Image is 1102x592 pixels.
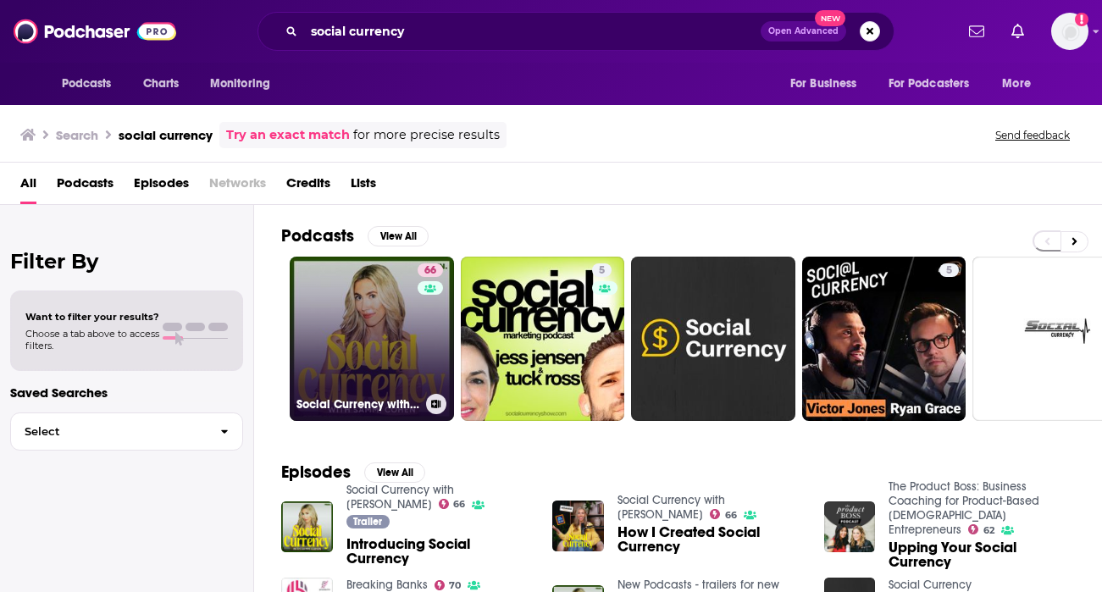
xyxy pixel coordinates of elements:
a: How I Created Social Currency [617,525,804,554]
a: 5 [802,257,966,421]
h3: Social Currency with [PERSON_NAME] [296,397,419,412]
a: Try an exact match [226,125,350,145]
a: 5 [939,263,959,277]
button: View All [368,226,429,246]
p: Saved Searches [10,385,243,401]
span: Logged in as autumncomm [1051,13,1088,50]
span: Want to filter your results? [25,311,159,323]
span: Select [11,426,207,437]
a: The Product Boss: Business Coaching for Product-Based Female Entrepreneurs [889,479,1039,537]
span: 5 [599,263,605,279]
a: Charts [132,68,190,100]
a: Breaking Banks [346,578,428,592]
img: Upping Your Social Currency [824,501,876,553]
img: User Profile [1051,13,1088,50]
button: open menu [198,68,292,100]
a: Credits [286,169,330,204]
button: Show profile menu [1051,13,1088,50]
div: Search podcasts, credits, & more... [258,12,894,51]
a: Social Currency with Sammi Cohen [617,493,725,522]
span: Podcasts [62,72,112,96]
a: Episodes [134,169,189,204]
h3: social currency [119,127,213,143]
button: Send feedback [990,128,1075,142]
span: More [1002,72,1031,96]
span: 66 [725,512,737,519]
button: open menu [50,68,134,100]
a: Introducing Social Currency [346,537,533,566]
a: Show notifications dropdown [1005,17,1031,46]
a: 5 [461,257,625,421]
a: Lists [351,169,376,204]
span: 66 [453,501,465,508]
a: PodcastsView All [281,225,429,246]
span: For Podcasters [889,72,970,96]
span: Open Advanced [768,27,839,36]
span: Monitoring [210,72,270,96]
a: 66 [710,509,737,519]
h2: Podcasts [281,225,354,246]
a: 62 [968,524,994,534]
a: 66Social Currency with [PERSON_NAME] [290,257,454,421]
button: View All [364,462,425,483]
a: All [20,169,36,204]
a: Social Currency with Sammi Cohen [346,483,454,512]
a: EpisodesView All [281,462,425,483]
a: Podcasts [57,169,114,204]
svg: Add a profile image [1075,13,1088,26]
span: Networks [209,169,266,204]
span: Trailer [353,517,382,527]
a: Upping Your Social Currency [889,540,1075,569]
button: open menu [878,68,994,100]
span: Choose a tab above to access filters. [25,328,159,351]
span: 70 [449,582,461,589]
a: Social Currency [889,578,972,592]
button: Open AdvancedNew [761,21,846,41]
img: Introducing Social Currency [281,501,333,553]
img: How I Created Social Currency [552,501,604,552]
h3: Search [56,127,98,143]
button: open menu [778,68,878,100]
span: 5 [946,263,952,279]
a: 66 [439,499,466,509]
span: New [815,10,845,26]
span: Charts [143,72,180,96]
input: Search podcasts, credits, & more... [304,18,761,45]
button: Select [10,412,243,451]
span: 66 [424,263,436,279]
span: For Business [790,72,857,96]
a: 70 [435,580,462,590]
span: for more precise results [353,125,500,145]
img: Podchaser - Follow, Share and Rate Podcasts [14,15,176,47]
a: Show notifications dropdown [962,17,991,46]
h2: Episodes [281,462,351,483]
button: open menu [990,68,1052,100]
span: 62 [983,527,994,534]
h2: Filter By [10,249,243,274]
a: 66 [418,263,443,277]
a: 5 [592,263,612,277]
